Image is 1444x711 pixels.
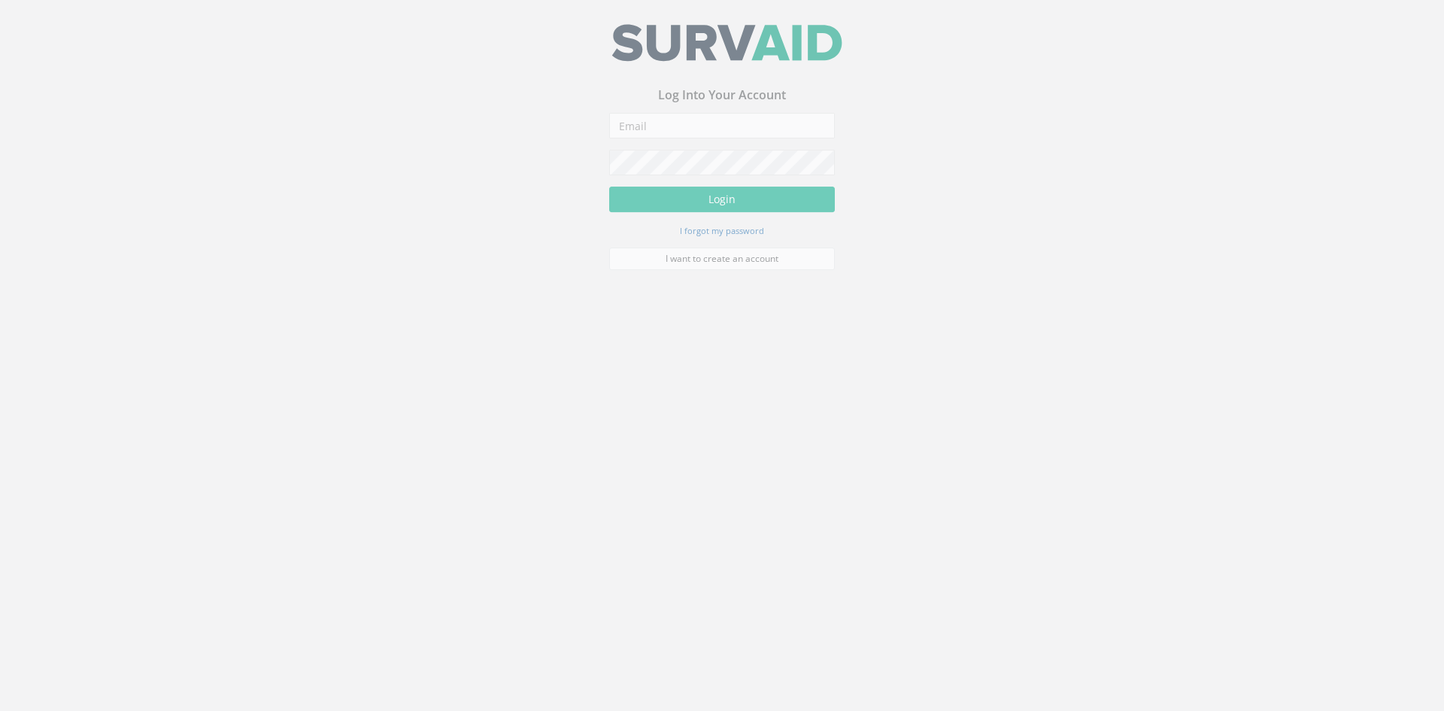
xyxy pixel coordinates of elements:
input: Email [609,119,835,144]
a: I want to create an account [609,254,835,276]
h3: Log Into Your Account [609,95,835,108]
small: I forgot my password [680,231,764,242]
button: Login [609,193,835,218]
a: I forgot my password [680,229,764,243]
